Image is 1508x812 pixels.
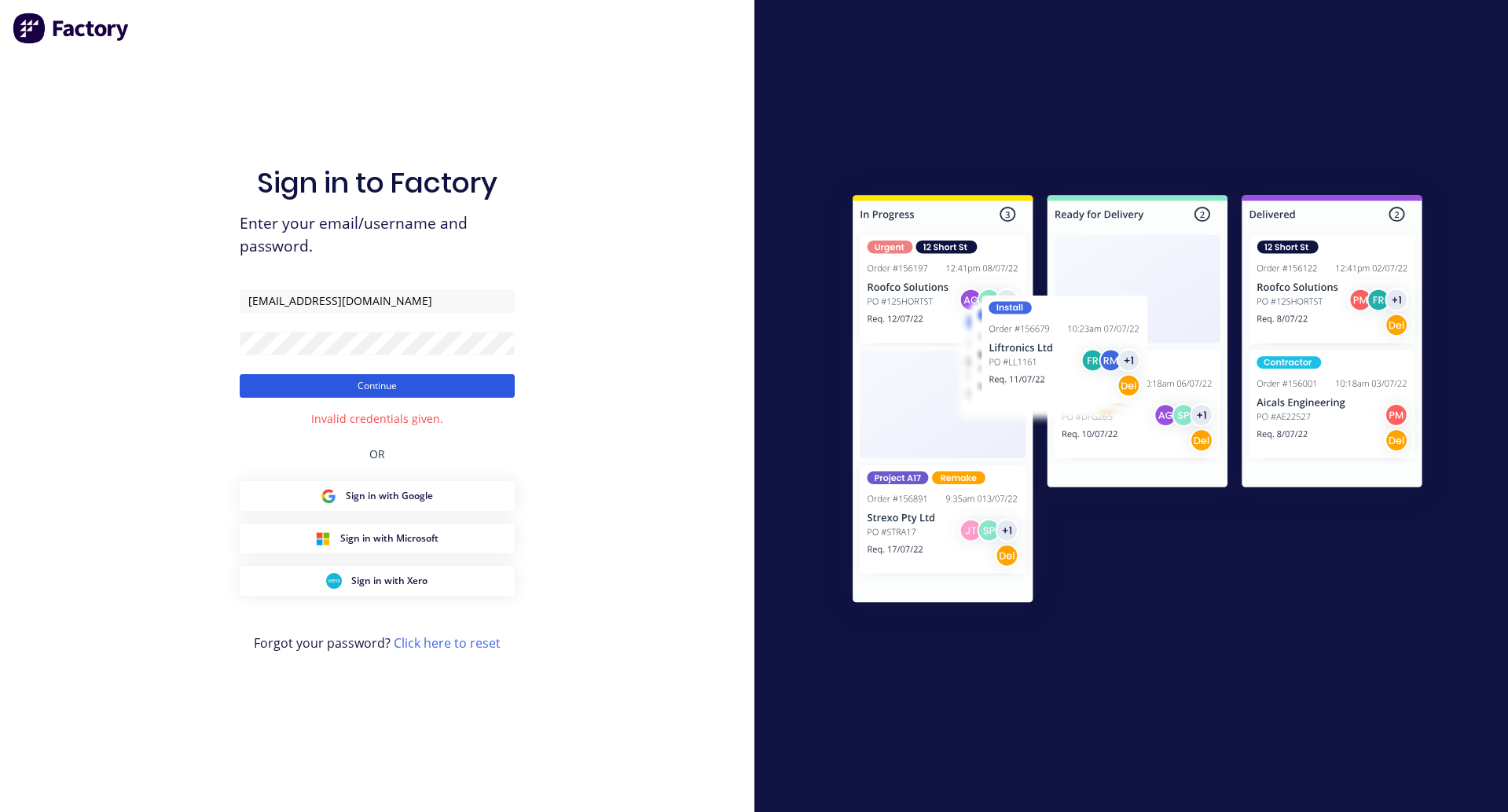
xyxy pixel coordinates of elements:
[326,573,342,589] img: Xero Sign in
[257,166,497,200] h1: Sign in to Factory
[240,289,515,313] input: Email/Username
[240,481,515,511] button: Google Sign inSign in with Google
[369,427,385,481] div: OR
[311,410,443,427] div: Invalid credentials given.
[13,13,130,44] img: Factory
[346,489,433,503] span: Sign in with Google
[818,164,1457,640] img: Sign in
[240,566,515,596] button: Xero Sign inSign in with Xero
[340,531,438,546] span: Sign in with Microsoft
[315,531,331,546] img: Microsoft Sign in
[240,524,515,553] button: Microsoft Sign inSign in with Microsoft
[394,634,501,652] a: Click here to reset
[240,212,515,258] span: Enter your email/username and password.
[254,634,501,652] span: Forgot your password?
[321,488,336,504] img: Google Sign in
[240,374,515,398] button: Continue
[351,574,427,588] span: Sign in with Xero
